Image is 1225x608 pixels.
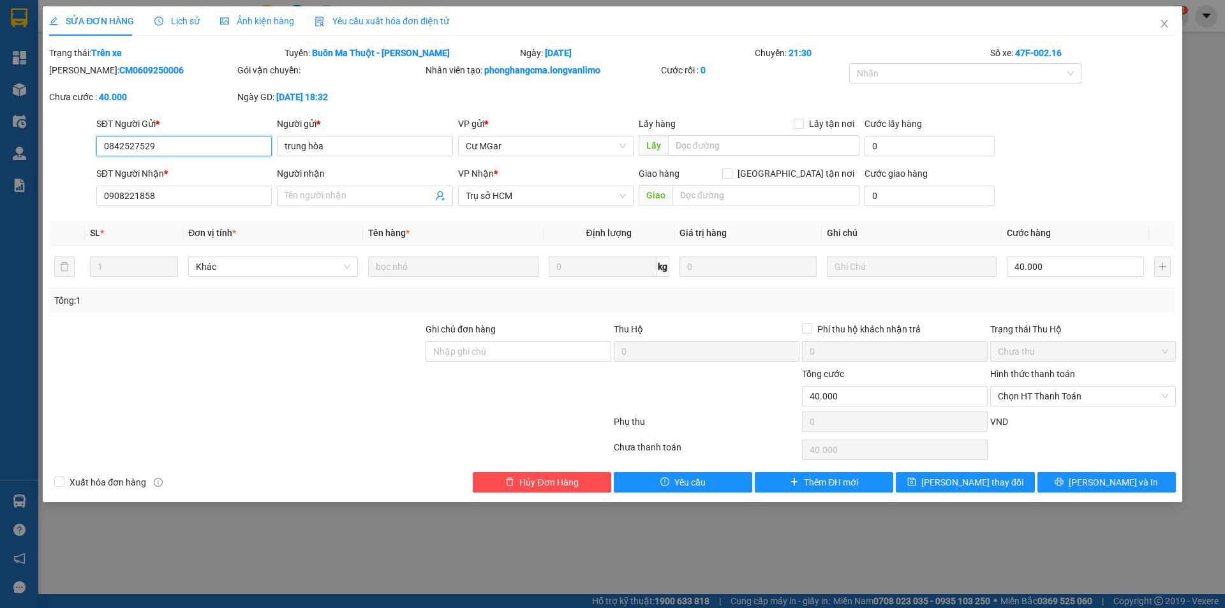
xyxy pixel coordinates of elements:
div: Ngày: [519,46,754,60]
b: [DATE] [545,48,572,58]
input: 0 [679,256,817,277]
span: Thu Hộ [614,324,643,334]
div: Trạng thái Thu Hộ [990,322,1176,336]
div: Trạng thái: [48,46,283,60]
span: Yêu cầu xuất hóa đơn điện tử [315,16,449,26]
div: [PERSON_NAME]: [49,63,235,77]
div: Chưa thanh toán [612,440,801,463]
span: Đơn vị tính [188,228,236,238]
span: Định lượng [586,228,632,238]
button: Close [1147,6,1182,42]
div: Cước rồi : [661,63,847,77]
span: Lấy tận nơi [804,117,859,131]
span: close [1159,19,1169,29]
button: exclamation-circleYêu cầu [614,472,752,493]
b: 0 [701,65,706,75]
div: Chưa cước : [49,90,235,104]
div: SĐT Người Gửi [96,117,272,131]
input: Cước giao hàng [865,186,995,206]
input: Ghi Chú [827,256,997,277]
input: Dọc đường [668,135,859,156]
span: plus [790,477,799,487]
span: Phí thu hộ khách nhận trả [812,322,926,336]
button: deleteHủy Đơn Hàng [473,472,611,493]
span: Cước hàng [1007,228,1051,238]
input: Ghi chú đơn hàng [426,341,611,362]
b: Trên xe [91,48,122,58]
input: VD: Bàn, Ghế [368,256,538,277]
span: Giao [639,185,672,205]
span: Tổng cước [802,369,844,379]
b: CM0609250006 [119,65,184,75]
span: Lấy [639,135,668,156]
span: Chọn HT Thanh Toán [998,387,1168,406]
div: Gói vận chuyển: [237,63,423,77]
b: Buôn Ma Thuột - [PERSON_NAME] [312,48,450,58]
span: SỬA ĐƠN HÀNG [49,16,134,26]
div: Tuyến: [283,46,519,60]
span: Lấy hàng [639,119,676,129]
button: plus [1154,256,1171,277]
span: save [907,477,916,487]
span: VP Nhận [458,168,494,179]
b: 21:30 [789,48,812,58]
b: 40.000 [99,92,127,102]
span: Cư MGar [466,137,626,156]
span: Trụ sở HCM [466,186,626,205]
span: exclamation-circle [660,477,669,487]
span: Hủy Đơn Hàng [519,475,578,489]
label: Cước giao hàng [865,168,928,179]
div: VP gửi [458,117,634,131]
span: Khác [196,257,350,276]
span: user-add [435,191,445,201]
div: Phụ thu [612,415,801,437]
div: Người nhận [277,167,452,181]
span: Thêm ĐH mới [804,475,858,489]
th: Ghi chú [822,221,1002,246]
span: Giá trị hàng [679,228,727,238]
span: [GEOGRAPHIC_DATA] tận nơi [732,167,859,181]
span: info-circle [154,478,163,487]
button: plusThêm ĐH mới [755,472,893,493]
span: Yêu cầu [674,475,706,489]
input: Cước lấy hàng [865,136,995,156]
div: Nhân viên tạo: [426,63,658,77]
span: SL [90,228,100,238]
span: delete [505,477,514,487]
span: Chưa thu [998,342,1168,361]
span: Xuất hóa đơn hàng [64,475,151,489]
label: Hình thức thanh toán [990,369,1075,379]
span: kg [657,256,669,277]
div: Người gửi [277,117,452,131]
input: Dọc đường [672,185,859,205]
b: phonghangcma.longvanlimo [484,65,600,75]
label: Cước lấy hàng [865,119,922,129]
span: Giao hàng [639,168,679,179]
button: delete [54,256,75,277]
label: Ghi chú đơn hàng [426,324,496,334]
span: edit [49,17,58,26]
b: 47F-002.16 [1015,48,1062,58]
div: SĐT Người Nhận [96,167,272,181]
span: [PERSON_NAME] thay đổi [921,475,1023,489]
span: Lịch sử [154,16,200,26]
div: Số xe: [989,46,1177,60]
span: [PERSON_NAME] và In [1069,475,1158,489]
div: Ngày GD: [237,90,423,104]
button: save[PERSON_NAME] thay đổi [896,472,1034,493]
span: Ảnh kiện hàng [220,16,294,26]
span: Tên hàng [368,228,410,238]
img: icon [315,17,325,27]
b: [DATE] 18:32 [276,92,328,102]
span: clock-circle [154,17,163,26]
span: picture [220,17,229,26]
div: Tổng: 1 [54,293,473,308]
button: printer[PERSON_NAME] và In [1037,472,1176,493]
span: printer [1055,477,1064,487]
div: Chuyến: [754,46,989,60]
span: VND [990,417,1008,427]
